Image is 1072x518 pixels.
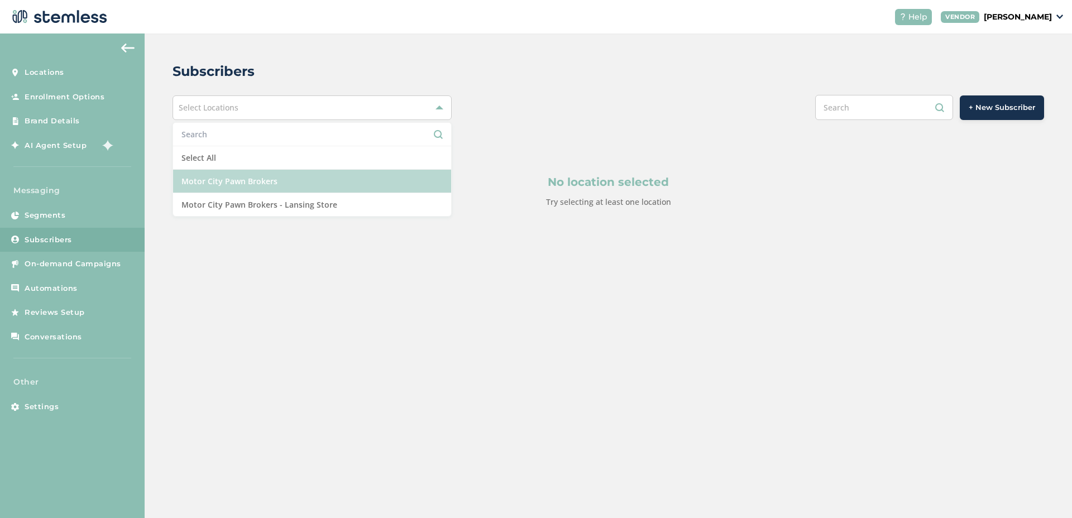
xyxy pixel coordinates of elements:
[173,193,451,216] li: Motor City Pawn Brokers - Lansing Store
[25,258,121,270] span: On-demand Campaigns
[969,102,1035,113] span: + New Subscriber
[25,332,82,343] span: Conversations
[815,95,953,120] input: Search
[25,67,64,78] span: Locations
[908,11,927,23] span: Help
[941,11,979,23] div: VENDOR
[25,210,65,221] span: Segments
[121,44,135,52] img: icon-arrow-back-accent-c549486e.svg
[25,283,78,294] span: Automations
[25,140,87,151] span: AI Agent Setup
[546,196,671,207] label: Try selecting at least one location
[984,11,1052,23] p: [PERSON_NAME]
[9,6,107,28] img: logo-dark-0685b13c.svg
[25,234,72,246] span: Subscribers
[173,61,255,81] h2: Subscribers
[25,116,80,127] span: Brand Details
[173,170,451,193] li: Motor City Pawn Brokers
[1016,464,1072,518] iframe: Chat Widget
[95,134,117,156] img: glitter-stars-b7820f95.gif
[899,13,906,20] img: icon-help-white-03924b79.svg
[25,401,59,413] span: Settings
[181,128,443,140] input: Search
[960,95,1044,120] button: + New Subscriber
[25,92,104,103] span: Enrollment Options
[226,174,990,190] p: No location selected
[179,102,238,113] span: Select Locations
[1056,15,1063,19] img: icon_down-arrow-small-66adaf34.svg
[25,307,85,318] span: Reviews Setup
[173,146,451,170] li: Select All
